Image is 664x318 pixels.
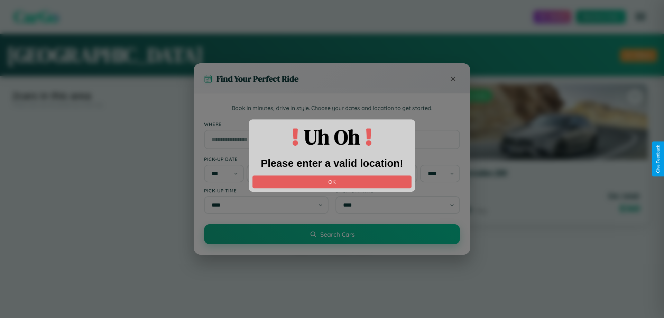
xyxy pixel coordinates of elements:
label: Pick-up Date [204,156,329,162]
label: Where [204,121,460,127]
label: Pick-up Time [204,188,329,193]
span: Search Cars [320,230,354,238]
label: Drop-off Date [335,156,460,162]
p: Book in minutes, drive in style. Choose your dates and location to get started. [204,104,460,113]
h3: Find Your Perfect Ride [216,73,298,84]
label: Drop-off Time [335,188,460,193]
